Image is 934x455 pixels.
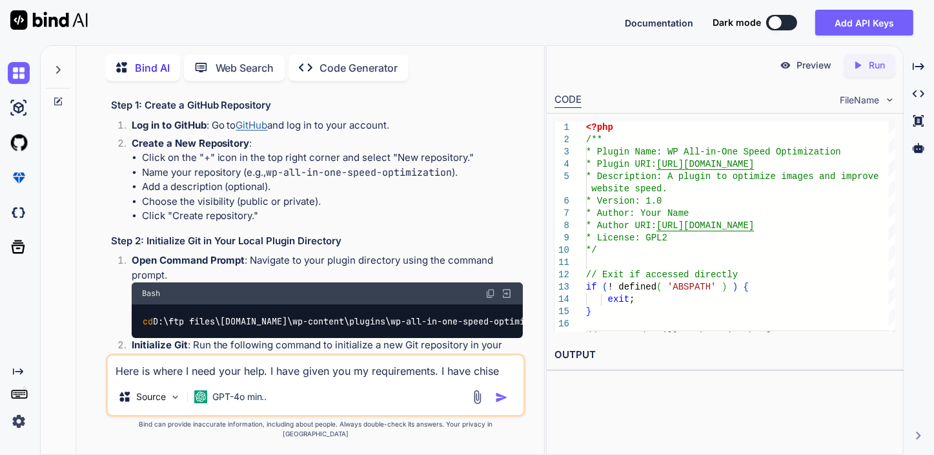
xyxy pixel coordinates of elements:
[8,62,30,84] img: chat
[554,146,569,158] div: 3
[722,282,727,292] span: )
[554,232,569,244] div: 9
[132,119,207,131] strong: Log in to GitHub
[667,282,716,292] span: 'ABSPATH'
[142,151,523,165] li: Click on the "+" icon in the top right corner and select "New repository."
[132,339,188,351] strong: Initialize Git
[8,167,30,189] img: premium
[10,10,88,30] img: Bind AI
[170,392,181,403] img: Pick Models
[470,390,485,405] img: attachment
[607,282,656,292] span: ! defined
[586,122,613,132] span: <?php
[840,94,879,107] span: FileName
[554,293,569,306] div: 14
[111,234,523,249] h3: Step 2: Initialize Git in Your Local Plugin Directory
[142,288,160,299] span: Bash
[132,137,250,149] strong: Create a New Repository
[142,209,523,224] li: Click "Create repository."
[554,122,569,134] div: 1
[586,159,656,169] span: * Plugin URI:
[142,165,523,180] li: Name your repository (e.g., ).
[547,340,903,370] h2: OUTPUT
[121,338,523,423] li: : Run the following command to initialize a new Git repository in your plugin directory.
[586,331,798,341] span: // Your code will go here in the future
[586,196,662,206] span: * Version: 1.0
[495,391,508,404] img: icon
[625,16,693,30] button: Documentation
[8,202,30,224] img: darkCloudIdeIcon
[267,166,452,179] code: wp-all-in-one-speed-optimization
[656,159,754,169] span: [URL][DOMAIN_NAME]
[501,288,513,299] img: Open in Browser
[586,171,852,182] span: * Description: A plugin to optimize images and im
[554,207,569,220] div: 7
[869,59,885,72] p: Run
[586,220,656,231] span: * Author URI:
[121,136,523,224] li: :
[320,60,398,76] p: Code Generator
[554,281,569,293] div: 13
[554,134,569,146] div: 2
[554,318,569,330] div: 16
[121,253,523,338] li: : Navigate to your plugin directory using the command prompt.
[586,233,667,243] span: * License: GPL2
[132,254,245,266] strong: Open Command Prompt
[554,257,569,269] div: 11
[8,97,30,119] img: ai-studio
[625,17,693,28] span: Documentation
[194,390,207,403] img: GPT-4o mini
[8,410,30,432] img: settings
[485,288,496,299] img: copy
[586,306,591,317] span: }
[111,98,523,113] h3: Step 1: Create a GitHub Repository
[106,419,525,439] p: Bind can provide inaccurate information, including about people. Always double-check its answers....
[554,244,569,257] div: 10
[554,269,569,281] div: 12
[212,390,267,403] p: GPT-4o min..
[797,59,831,72] p: Preview
[602,282,607,292] span: (
[554,158,569,171] div: 4
[733,282,738,292] span: )
[851,171,878,182] span: prove
[629,294,635,304] span: ;
[884,94,895,105] img: chevron down
[142,195,523,209] li: Choose the visibility (public or private).
[136,390,166,403] p: Source
[142,180,523,195] li: Add a description (optional).
[586,282,597,292] span: if
[554,220,569,232] div: 8
[591,184,667,194] span: website speed.
[780,59,791,71] img: preview
[656,282,662,292] span: (
[586,208,689,218] span: * Author: Your Name
[121,118,523,136] li: : Go to and log in to your account.
[815,10,913,36] button: Add API Keys
[135,60,170,76] p: Bind AI
[554,306,569,318] div: 15
[8,132,30,154] img: githubLight
[236,119,268,131] a: GitHub
[142,315,557,328] code: D:\ftp files\[DOMAIN_NAME]\wp-content\plugins\wp-all-in-one-speed-optimization
[586,147,841,157] span: * Plugin Name: WP All-in-One Speed Optimization
[554,171,569,183] div: 5
[743,282,748,292] span: {
[108,355,523,379] textarea: Here is where I need your help. I have given you my requirements. I have chise
[216,60,274,76] p: Web Search
[554,330,569,343] div: 17
[554,195,569,207] div: 6
[607,294,629,304] span: exit
[656,220,754,231] span: [URL][DOMAIN_NAME]
[586,270,738,280] span: // Exit if accessed directly
[713,16,761,29] span: Dark mode
[554,92,582,108] div: CODE
[143,315,153,327] span: cd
